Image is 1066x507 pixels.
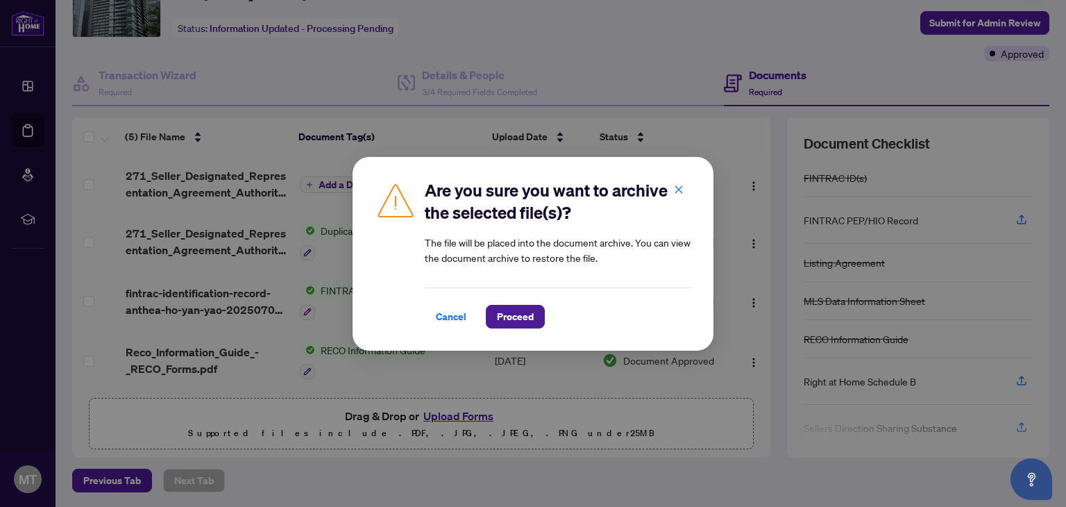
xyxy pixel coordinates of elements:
[674,184,684,194] span: close
[436,306,466,328] span: Cancel
[497,306,534,328] span: Proceed
[425,305,477,329] button: Cancel
[425,179,691,224] h2: Are you sure you want to archive the selected file(s)?
[375,179,416,221] img: Caution Icon
[486,305,545,329] button: Proceed
[425,235,691,265] article: The file will be placed into the document archive. You can view the document archive to restore t...
[1010,458,1052,500] button: Open asap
